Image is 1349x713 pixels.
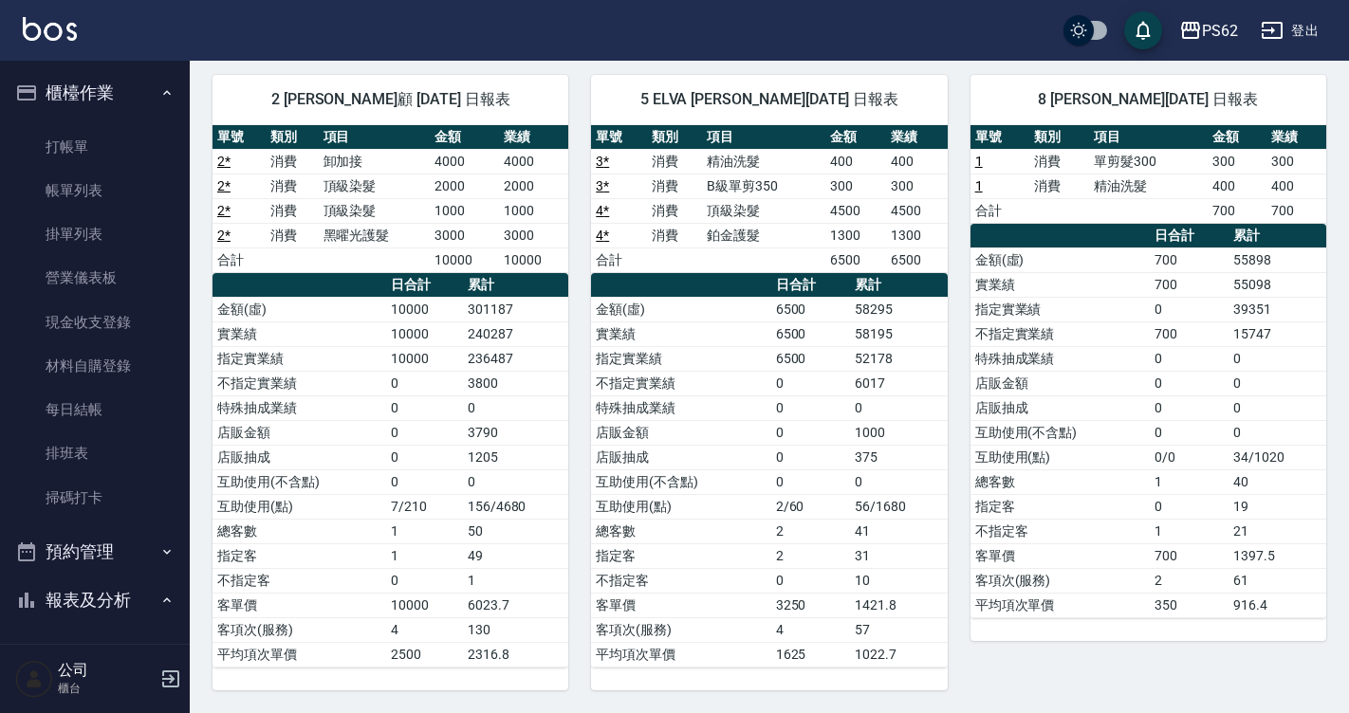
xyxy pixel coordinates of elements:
td: 301187 [463,297,569,321]
td: 1 [1150,469,1229,494]
td: 10000 [386,346,463,371]
td: 單剪髮300 [1089,149,1208,174]
th: 單號 [213,125,266,150]
td: 0 [1229,346,1326,371]
a: 現金收支登錄 [8,301,182,344]
td: 1205 [463,445,569,469]
td: 客項次(服務) [591,617,770,642]
td: 6500 [886,247,947,272]
th: 金額 [430,125,499,150]
td: 0 [1150,395,1229,420]
td: 2316.8 [463,642,569,667]
td: 消費 [647,223,702,247]
td: 4500 [886,198,947,223]
td: 10000 [386,297,463,321]
td: 1 [386,543,463,568]
td: 1000 [430,198,499,223]
td: 3000 [430,223,499,247]
td: 0 [1150,420,1229,445]
td: 400 [1208,174,1267,198]
a: 每日結帳 [8,388,182,431]
button: 櫃檯作業 [8,68,182,118]
td: 58295 [850,297,948,321]
td: 2500 [386,642,463,667]
td: 4500 [825,198,886,223]
a: 營業儀表板 [8,256,182,300]
a: 排班表 [8,431,182,475]
td: 2/60 [771,494,851,519]
td: 31 [850,543,948,568]
td: 6017 [850,371,948,395]
td: 0 [463,395,569,420]
td: 互助使用(點) [591,494,770,519]
td: 130 [463,617,569,642]
td: 0 [1150,346,1229,371]
th: 類別 [647,125,702,150]
td: 0 [1150,371,1229,395]
td: 236487 [463,346,569,371]
td: 合計 [591,247,646,272]
td: 客項次(服務) [970,568,1150,593]
td: 店販金額 [213,420,386,445]
td: 2000 [499,174,568,198]
th: 金額 [1208,125,1267,150]
td: 消費 [266,223,319,247]
td: 消費 [647,174,702,198]
span: 5 ELVA [PERSON_NAME][DATE] 日報表 [614,90,924,109]
td: 不指定客 [591,568,770,593]
td: 34/1020 [1229,445,1326,469]
td: 不指定實業績 [970,321,1150,346]
td: 指定客 [213,543,386,568]
td: 3250 [771,593,851,617]
td: 19 [1229,494,1326,519]
td: 金額(虛) [591,297,770,321]
td: 2000 [430,174,499,198]
td: 700 [1150,272,1229,297]
td: 700 [1266,198,1326,223]
td: 1 [463,568,569,593]
td: 56/1680 [850,494,948,519]
td: 350 [1150,593,1229,617]
td: 6500 [771,297,851,321]
table: a dense table [213,125,568,273]
td: 頂級染髮 [319,198,430,223]
td: 39351 [1229,297,1326,321]
td: 40 [1229,469,1326,494]
a: 帳單列表 [8,169,182,212]
td: 特殊抽成業績 [213,395,386,420]
td: 0 [1229,395,1326,420]
td: 400 [1266,174,1326,198]
th: 累計 [463,273,569,298]
td: 4 [386,617,463,642]
td: 消費 [266,174,319,198]
a: 1 [975,154,983,169]
div: PS62 [1202,19,1238,43]
td: 0 [771,445,851,469]
td: 不指定客 [213,568,386,593]
td: 916.4 [1229,593,1326,617]
th: 類別 [266,125,319,150]
td: 金額(虛) [970,247,1150,272]
td: 1022.7 [850,642,948,667]
td: 店販金額 [591,420,770,445]
td: 1397.5 [1229,543,1326,568]
td: 21 [1229,519,1326,543]
td: 300 [1208,149,1267,174]
table: a dense table [591,125,947,273]
td: 2 [771,519,851,543]
td: 7/210 [386,494,463,519]
td: 指定實業績 [591,346,770,371]
td: 不指定實業績 [591,371,770,395]
button: 預約管理 [8,527,182,576]
a: 材料自購登錄 [8,344,182,388]
td: 0 [850,395,948,420]
th: 業績 [1266,125,1326,150]
table: a dense table [970,224,1326,618]
td: 互助使用(點) [970,445,1150,469]
table: a dense table [970,125,1326,224]
th: 日合計 [386,273,463,298]
td: 客項次(服務) [213,617,386,642]
td: 400 [825,149,886,174]
td: 總客數 [970,469,1150,494]
td: 店販抽成 [213,445,386,469]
